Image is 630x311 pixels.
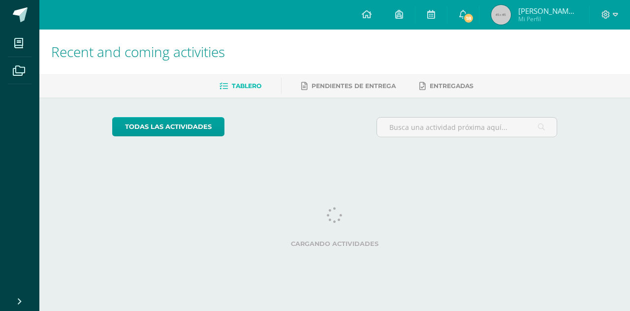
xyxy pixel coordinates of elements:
span: Pendientes de entrega [312,82,396,90]
span: 18 [463,13,474,24]
span: Entregadas [430,82,473,90]
a: todas las Actividades [112,117,224,136]
span: Tablero [232,82,261,90]
img: 45x45 [491,5,511,25]
a: Pendientes de entrega [301,78,396,94]
input: Busca una actividad próxima aquí... [377,118,557,137]
a: Tablero [220,78,261,94]
a: Entregadas [419,78,473,94]
span: [PERSON_NAME][DATE] [518,6,577,16]
label: Cargando actividades [112,240,558,248]
span: Mi Perfil [518,15,577,23]
span: Recent and coming activities [51,42,225,61]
